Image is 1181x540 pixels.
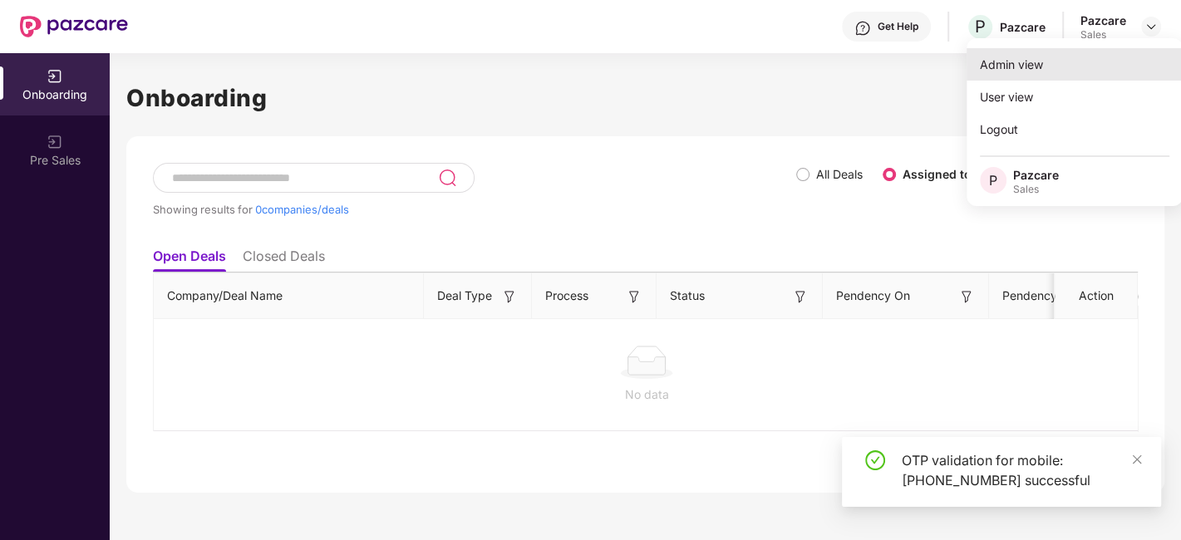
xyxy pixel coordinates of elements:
[47,134,63,150] img: svg+xml;base64,PHN2ZyB3aWR0aD0iMjAiIGhlaWdodD0iMjAiIHZpZXdCb3g9IjAgMCAyMCAyMCIgZmlsbD0ibm9uZSIgeG...
[903,167,992,181] label: Assigned to me
[438,168,457,188] img: svg+xml;base64,PHN2ZyB3aWR0aD0iMjQiIGhlaWdodD0iMjUiIHZpZXdCb3g9IjAgMCAyNCAyNSIgZmlsbD0ibm9uZSIgeG...
[243,248,325,272] li: Closed Deals
[126,80,1164,116] h1: Onboarding
[153,203,796,216] div: Showing results for
[1013,183,1059,196] div: Sales
[792,288,809,305] img: svg+xml;base64,PHN2ZyB3aWR0aD0iMTYiIGhlaWdodD0iMTYiIHZpZXdCb3g9IjAgMCAxNiAxNiIgZmlsbD0ibm9uZSIgeG...
[989,170,997,190] span: P
[1131,454,1143,465] span: close
[975,17,986,37] span: P
[501,288,518,305] img: svg+xml;base64,PHN2ZyB3aWR0aD0iMTYiIGhlaWdodD0iMTYiIHZpZXdCb3g9IjAgMCAxNiAxNiIgZmlsbD0ibm9uZSIgeG...
[989,273,1114,319] th: Pendency
[836,287,910,305] span: Pendency On
[865,450,885,470] span: check-circle
[1144,20,1158,33] img: svg+xml;base64,PHN2ZyBpZD0iRHJvcGRvd24tMzJ4MzIiIHhtbG5zPSJodHRwOi8vd3d3LnczLm9yZy8yMDAwL3N2ZyIgd2...
[167,385,1126,404] div: No data
[1080,28,1126,42] div: Sales
[902,450,1141,490] div: OTP validation for mobile: [PHONE_NUMBER] successful
[816,167,863,181] label: All Deals
[545,287,588,305] span: Process
[153,248,226,272] li: Open Deals
[47,68,63,85] img: svg+xml;base64,PHN2ZyB3aWR0aD0iMjAiIGhlaWdodD0iMjAiIHZpZXdCb3g9IjAgMCAyMCAyMCIgZmlsbD0ibm9uZSIgeG...
[255,203,349,216] span: 0 companies/deals
[1000,19,1046,35] div: Pazcare
[20,16,128,37] img: New Pazcare Logo
[437,287,492,305] span: Deal Type
[626,288,642,305] img: svg+xml;base64,PHN2ZyB3aWR0aD0iMTYiIGhlaWdodD0iMTYiIHZpZXdCb3g9IjAgMCAxNiAxNiIgZmlsbD0ibm9uZSIgeG...
[878,20,918,33] div: Get Help
[1055,273,1138,319] th: Action
[670,287,705,305] span: Status
[1002,287,1087,305] span: Pendency
[1080,12,1126,28] div: Pazcare
[154,273,424,319] th: Company/Deal Name
[854,20,871,37] img: svg+xml;base64,PHN2ZyBpZD0iSGVscC0zMngzMiIgeG1sbnM9Imh0dHA6Ly93d3cudzMub3JnLzIwMDAvc3ZnIiB3aWR0aD...
[958,288,975,305] img: svg+xml;base64,PHN2ZyB3aWR0aD0iMTYiIGhlaWdodD0iMTYiIHZpZXdCb3g9IjAgMCAxNiAxNiIgZmlsbD0ibm9uZSIgeG...
[1013,167,1059,183] div: Pazcare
